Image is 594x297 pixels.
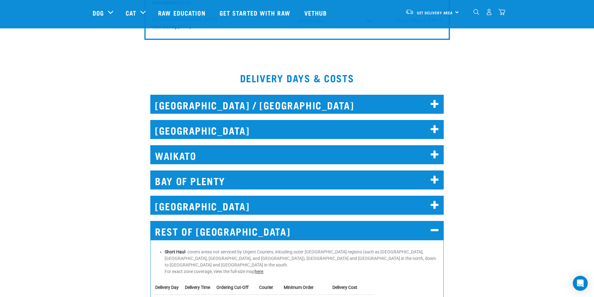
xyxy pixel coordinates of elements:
[93,8,104,17] a: Dog
[332,285,357,290] strong: Delivery Cost
[298,0,335,25] a: Vethub
[150,95,444,114] h2: [GEOGRAPHIC_DATA] / [GEOGRAPHIC_DATA]
[284,285,314,290] strong: Minimum Order
[216,285,249,290] strong: Ordering Cut-Off
[405,9,414,15] img: van-moving.png
[155,285,179,290] strong: Delivery Day
[185,285,210,290] strong: Delivery Time
[417,12,453,14] span: Set Delivery Area
[150,170,444,189] h2: BAY OF PLENTY
[150,145,444,164] h2: WAIKATO
[152,24,178,29] strong: Next delivery:
[150,221,444,240] h2: REST OF [GEOGRAPHIC_DATA]
[573,276,588,291] div: Open Intercom Messenger
[126,8,136,17] a: Cat
[486,9,492,15] img: user.png
[152,0,213,25] a: Raw Education
[213,0,298,25] a: Get started with Raw
[499,9,505,15] img: home-icon@2x.png
[165,249,440,275] li: - covers areas not serviced by Urgent Couriers, inlcuding outer [GEOGRAPHIC_DATA] regions (such a...
[150,196,444,215] h2: [GEOGRAPHIC_DATA]
[473,9,479,15] img: home-icon-1@2x.png
[150,120,444,139] h2: [GEOGRAPHIC_DATA]
[259,285,273,290] strong: Courier
[255,269,263,274] a: here
[165,249,185,254] strong: Short Haul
